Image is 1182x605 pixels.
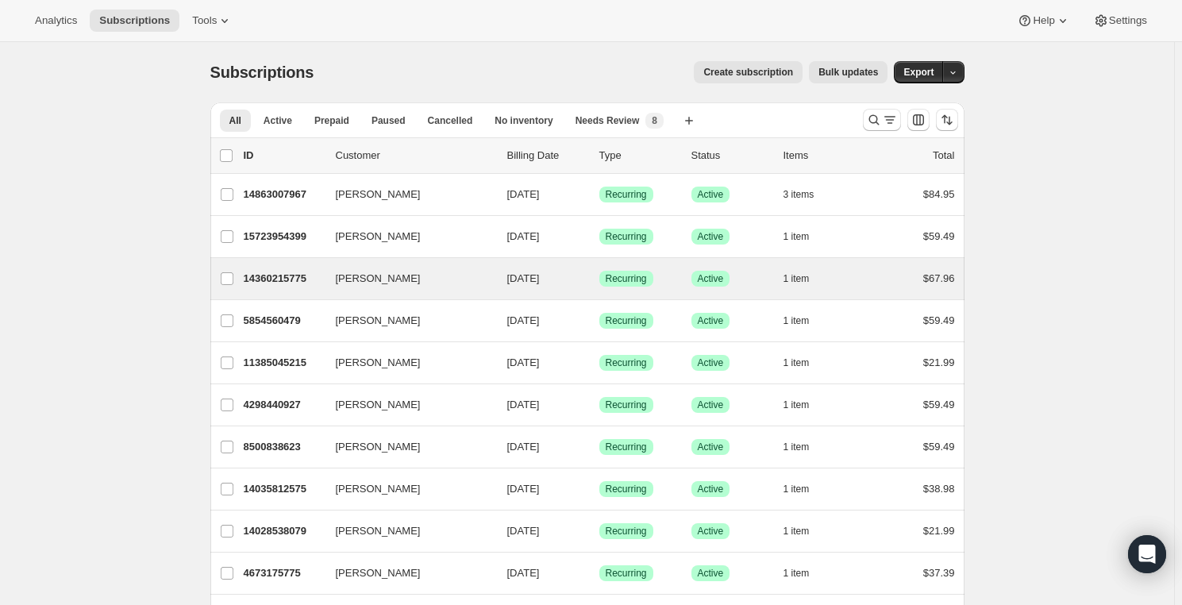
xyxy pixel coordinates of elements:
span: Recurring [606,567,647,580]
p: 4673175775 [244,565,323,581]
span: Active [698,441,724,453]
span: [DATE] [507,567,540,579]
span: Recurring [606,441,647,453]
span: 1 item [784,314,810,327]
button: [PERSON_NAME] [326,182,485,207]
span: Subscriptions [210,64,314,81]
span: No inventory [495,114,552,127]
span: Settings [1109,14,1147,27]
button: [PERSON_NAME] [326,350,485,376]
span: Recurring [606,314,647,327]
span: Active [698,399,724,411]
span: Create subscription [703,66,793,79]
p: 15723954399 [244,229,323,245]
div: 15723954399[PERSON_NAME][DATE]SuccessRecurringSuccessActive1 item$59.49 [244,225,955,248]
p: 11385045215 [244,355,323,371]
p: 14863007967 [244,187,323,202]
span: $59.49 [923,441,955,453]
button: [PERSON_NAME] [326,476,485,502]
span: [DATE] [507,441,540,453]
button: 1 item [784,478,827,500]
span: Active [698,314,724,327]
span: Export [903,66,934,79]
span: [PERSON_NAME] [336,523,421,539]
button: 1 item [784,562,827,584]
button: [PERSON_NAME] [326,518,485,544]
span: $59.49 [923,230,955,242]
button: [PERSON_NAME] [326,224,485,249]
p: Customer [336,148,495,164]
button: Analytics [25,10,87,32]
button: Create subscription [694,61,803,83]
span: $37.39 [923,567,955,579]
div: 14035812575[PERSON_NAME][DATE]SuccessRecurringSuccessActive1 item$38.98 [244,478,955,500]
span: Recurring [606,525,647,538]
span: 8 [652,114,657,127]
p: 14035812575 [244,481,323,497]
span: [PERSON_NAME] [336,187,421,202]
button: Help [1007,10,1080,32]
span: Active [698,272,724,285]
span: Cancelled [428,114,473,127]
span: $59.49 [923,314,955,326]
span: Tools [192,14,217,27]
button: Bulk updates [809,61,887,83]
span: [DATE] [507,525,540,537]
button: Customize table column order and visibility [907,109,930,131]
span: Active [698,356,724,369]
div: Open Intercom Messenger [1128,535,1166,573]
span: Recurring [606,230,647,243]
span: [PERSON_NAME] [336,313,421,329]
span: Active [698,188,724,201]
span: Recurring [606,188,647,201]
span: Paused [372,114,406,127]
span: 3 items [784,188,814,201]
span: Subscriptions [99,14,170,27]
span: Recurring [606,356,647,369]
button: [PERSON_NAME] [326,308,485,333]
span: Active [698,230,724,243]
div: 4298440927[PERSON_NAME][DATE]SuccessRecurringSuccessActive1 item$59.49 [244,394,955,416]
p: 14360215775 [244,271,323,287]
div: 5854560479[PERSON_NAME][DATE]SuccessRecurringSuccessActive1 item$59.49 [244,310,955,332]
span: Analytics [35,14,77,27]
div: 14028538079[PERSON_NAME][DATE]SuccessRecurringSuccessActive1 item$21.99 [244,520,955,542]
p: Total [933,148,954,164]
span: $21.99 [923,356,955,368]
span: Active [698,525,724,538]
button: 1 item [784,352,827,374]
p: 14028538079 [244,523,323,539]
button: 1 item [784,394,827,416]
button: Sort the results [936,109,958,131]
p: 8500838623 [244,439,323,455]
div: 14863007967[PERSON_NAME][DATE]SuccessRecurringSuccessActive3 items$84.95 [244,183,955,206]
button: 1 item [784,310,827,332]
span: Recurring [606,399,647,411]
span: Recurring [606,272,647,285]
div: Items [784,148,863,164]
span: Prepaid [314,114,349,127]
button: Create new view [676,110,702,132]
div: IDCustomerBilling DateTypeStatusItemsTotal [244,148,955,164]
button: [PERSON_NAME] [326,392,485,418]
button: Export [894,61,943,83]
span: [PERSON_NAME] [336,565,421,581]
button: 1 item [784,225,827,248]
p: 5854560479 [244,313,323,329]
span: [PERSON_NAME] [336,271,421,287]
p: Billing Date [507,148,587,164]
button: Subscriptions [90,10,179,32]
span: 1 item [784,567,810,580]
span: Bulk updates [818,66,878,79]
span: [DATE] [507,356,540,368]
span: [PERSON_NAME] [336,397,421,413]
div: 14360215775[PERSON_NAME][DATE]SuccessRecurringSuccessActive1 item$67.96 [244,268,955,290]
span: [DATE] [507,230,540,242]
span: 1 item [784,230,810,243]
p: ID [244,148,323,164]
span: $84.95 [923,188,955,200]
span: 1 item [784,525,810,538]
button: 3 items [784,183,832,206]
span: 1 item [784,356,810,369]
div: Type [599,148,679,164]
